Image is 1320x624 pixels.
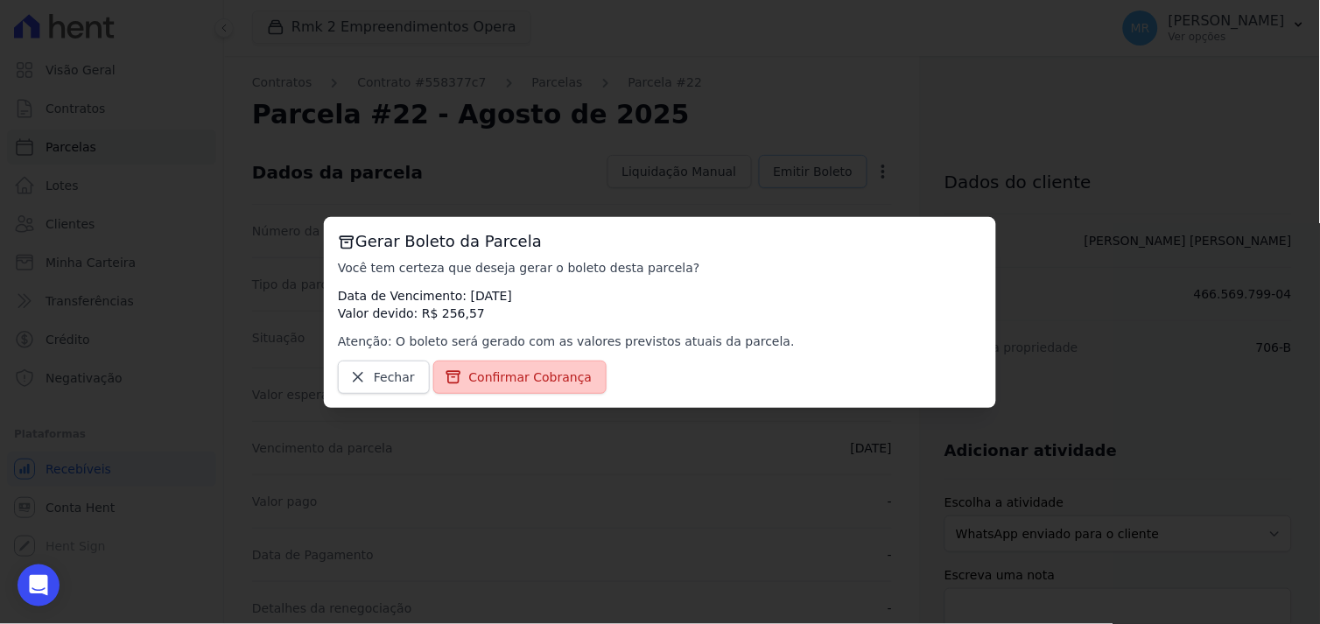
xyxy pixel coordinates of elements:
[338,361,430,394] a: Fechar
[374,368,415,386] span: Fechar
[469,368,593,386] span: Confirmar Cobrança
[338,287,982,322] p: Data de Vencimento: [DATE] Valor devido: R$ 256,57
[18,564,60,606] div: Open Intercom Messenger
[338,259,982,277] p: Você tem certeza que deseja gerar o boleto desta parcela?
[433,361,607,394] a: Confirmar Cobrança
[338,231,982,252] h3: Gerar Boleto da Parcela
[338,333,982,350] p: Atenção: O boleto será gerado com as valores previstos atuais da parcela.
